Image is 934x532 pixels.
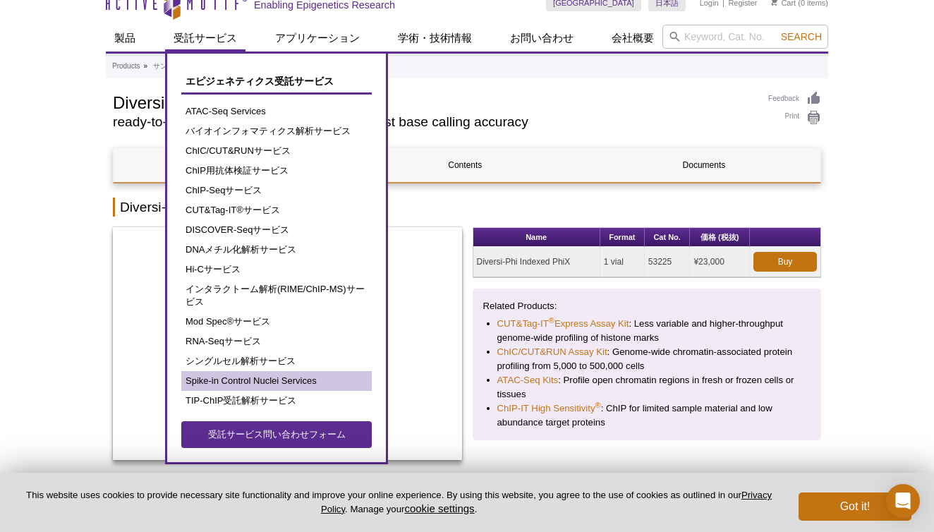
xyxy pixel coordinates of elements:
[799,492,911,521] button: Got it!
[483,299,811,313] p: Related Products:
[181,181,372,200] a: ChIP-Seqサービス
[113,227,462,460] img: Diversi-Phi Indexed PhiX
[603,25,662,52] a: 会社概要
[404,502,474,514] button: cookie settings
[114,148,339,182] a: Overview
[768,110,821,126] a: Print
[181,141,372,161] a: ChIC/CUT&RUNサービス
[181,371,372,391] a: Spike-in Control Nuclei Services
[113,116,754,128] h2: ready-to-use dual-indexed PhiX library to boost base calling accuracy
[497,401,797,430] li: : ChIP for limited sample material and low abundance target proteins
[181,240,372,260] a: DNAメチル化解析サービス
[600,228,645,247] th: Format
[662,25,828,49] input: Keyword, Cat. No.
[502,25,582,52] a: お問い合わせ
[473,247,600,277] td: Diversi-Phi Indexed PhiX
[181,121,372,141] a: バイオインフォマティクス解析サービス
[181,68,372,95] a: エピジェネティクス受託サービス
[886,484,920,518] div: Open Intercom Messenger
[753,252,817,272] a: Buy
[645,228,691,247] th: Cat No.
[181,351,372,371] a: シングルセル解析サービス
[181,220,372,240] a: DISCOVER-Seqサービス
[153,60,195,73] a: サンプル調製
[690,247,750,277] td: ¥23,000
[690,228,750,247] th: 価格 (税抜)
[181,391,372,411] a: TIP-ChIP受託解析サービス
[181,161,372,181] a: ChIP用抗体検証サービス
[181,200,372,220] a: CUT&Tag-IT®サービス
[595,401,601,409] sup: ®
[165,25,245,52] a: 受託サービス
[497,345,797,373] li: : Genome-wide chromatin-associated protein profiling from 5,000 to 500,000 cells
[113,91,754,112] h1: Diversi-Phi Indexed PhiX
[181,332,372,351] a: RNA-Seqサービス
[497,373,559,387] a: ATAC-Seq Kits
[497,401,601,416] a: ChIP-IT High Sensitivity®
[353,148,578,182] a: Contents
[321,490,772,514] a: Privacy Policy
[181,312,372,332] a: Mod Spec®サービス
[113,198,821,217] h2: Diversi-Phi Indexed PhiX Overview
[591,148,816,182] a: Documents
[389,25,480,52] a: 学術・技術情報
[106,25,144,52] a: 製品
[497,373,797,401] li: : Profile open chromatin regions in fresh or frozen cells or tissues
[645,247,691,277] td: 53225
[267,25,368,52] a: アプリケーション
[473,228,600,247] th: Name
[181,102,372,121] a: ATAC-Seq Services
[497,345,607,359] a: ChIC/CUT&RUN Assay Kit
[181,279,372,312] a: インタラクトーム解析(RIME/ChIP-MS)サービス
[497,317,797,345] li: : Less variable and higher-throughput genome-wide profiling of histone marks
[600,247,645,277] td: 1 vial
[186,75,334,87] span: エピジェネティクス受託サービス
[497,317,629,331] a: CUT&Tag-IT®Express Assay Kit
[781,31,822,42] span: Search
[777,30,826,43] button: Search
[23,489,775,516] p: This website uses cookies to provide necessary site functionality and improve your online experie...
[181,421,372,448] a: 受託サービス問い合わせフォーム
[181,260,372,279] a: Hi-Cサービス
[112,60,140,73] a: Products
[143,62,147,70] li: »
[549,316,554,325] sup: ®
[768,91,821,107] a: Feedback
